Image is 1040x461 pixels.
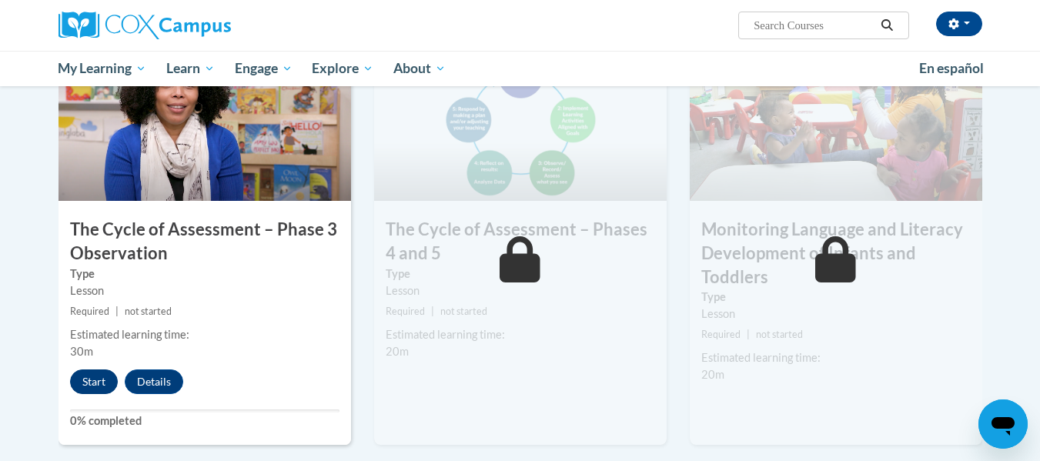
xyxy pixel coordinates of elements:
a: Learn [156,51,225,86]
span: En español [919,60,984,76]
div: Estimated learning time: [386,326,655,343]
h3: The Cycle of Assessment – Phase 3 Observation [59,218,351,266]
div: Lesson [386,282,655,299]
div: Lesson [701,306,971,322]
div: Estimated learning time: [70,326,339,343]
img: Course Image [374,47,667,201]
div: Estimated learning time: [701,349,971,366]
img: Course Image [59,47,351,201]
span: Explore [312,59,373,78]
a: About [383,51,456,86]
span: not started [440,306,487,317]
label: 0% completed [70,413,339,429]
span: not started [756,329,803,340]
button: Search [875,16,898,35]
span: | [431,306,434,317]
a: My Learning [48,51,157,86]
span: About [393,59,446,78]
span: 30m [70,345,93,358]
a: Cox Campus [59,12,351,39]
button: Account Settings [936,12,982,36]
label: Type [386,266,655,282]
a: En español [909,52,994,85]
span: 20m [386,345,409,358]
img: Course Image [690,47,982,201]
input: Search Courses [752,16,875,35]
h3: The Cycle of Assessment – Phases 4 and 5 [374,218,667,266]
a: Engage [225,51,303,86]
div: Lesson [70,282,339,299]
span: Required [386,306,425,317]
h3: Monitoring Language and Literacy Development of Infants and Toddlers [690,218,982,289]
a: Explore [302,51,383,86]
label: Type [701,289,971,306]
span: 20m [701,368,724,381]
span: Learn [166,59,215,78]
span: not started [125,306,172,317]
img: Cox Campus [59,12,231,39]
span: Required [70,306,109,317]
button: Details [125,369,183,394]
label: Type [70,266,339,282]
iframe: Button to launch messaging window [978,399,1028,449]
span: Required [701,329,741,340]
span: | [115,306,119,317]
span: | [747,329,750,340]
button: Start [70,369,118,394]
span: My Learning [58,59,146,78]
span: Engage [235,59,293,78]
div: Main menu [35,51,1005,86]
